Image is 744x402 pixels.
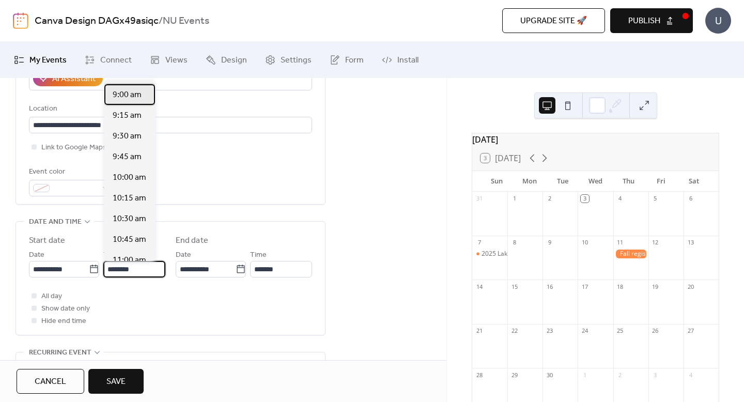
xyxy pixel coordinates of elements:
a: Design [198,46,255,74]
span: Time [250,249,267,261]
span: Show date only [41,303,90,315]
div: 5 [652,195,659,203]
div: 28 [475,371,483,379]
div: 3 [652,371,659,379]
a: My Events [6,46,74,74]
div: Start date [29,235,65,247]
span: Design [221,54,247,67]
button: Cancel [17,369,84,394]
div: Sun [481,171,514,192]
span: Save [106,376,126,388]
a: Form [322,46,371,74]
div: 10 [581,239,588,246]
span: Views [165,54,188,67]
span: Form [345,54,364,67]
span: 9:00 am [113,89,142,101]
span: Install [397,54,419,67]
div: 23 [546,327,553,335]
div: 13 [687,239,694,246]
div: 17 [581,283,588,290]
span: Cancel [35,376,66,388]
span: 10:30 am [113,213,146,225]
span: 10:00 am [113,172,146,184]
div: 12 [652,239,659,246]
span: Publish [628,15,660,27]
span: Time [103,249,120,261]
a: Canva Design DAGx49asiqc [35,11,159,31]
div: Location [29,103,310,115]
span: Settings [281,54,312,67]
div: Thu [612,171,645,192]
div: U [705,8,731,34]
span: Link to Google Maps [41,142,106,154]
div: 19 [652,283,659,290]
div: 22 [510,327,518,335]
div: 21 [475,327,483,335]
div: End date [176,235,208,247]
div: 2025 Lakefront Faceoff [482,250,548,258]
a: Views [142,46,195,74]
div: 11 [616,239,624,246]
span: Date and time [29,216,82,228]
div: [DATE] [472,133,719,146]
div: 7 [475,239,483,246]
div: 31 [475,195,483,203]
div: 6 [687,195,694,203]
div: 3 [581,195,588,203]
div: 2 [616,371,624,379]
button: AI Assistant [33,71,103,86]
span: 9:15 am [113,110,142,122]
div: 1 [581,371,588,379]
div: 4 [687,371,694,379]
div: 1 [510,195,518,203]
div: Fri [645,171,678,192]
b: / [159,11,163,31]
span: 11:00 am [113,254,146,267]
div: Fall registration for new TGS students and most Evanston graduate programs [613,250,648,258]
div: 2025 Lakefront Faceoff [472,250,507,258]
div: Event color [29,166,112,178]
div: 24 [581,327,588,335]
div: 14 [475,283,483,290]
img: logo [13,12,28,29]
div: 26 [652,327,659,335]
div: 29 [510,371,518,379]
div: Sat [677,171,710,192]
div: 27 [687,327,694,335]
div: AI Assistant [52,73,96,85]
span: Date [29,249,44,261]
div: 15 [510,283,518,290]
div: 2 [546,195,553,203]
span: Upgrade site 🚀 [520,15,587,27]
b: NU Events [163,11,209,31]
div: 9 [546,239,553,246]
button: Publish [610,8,693,33]
div: Mon [514,171,547,192]
span: 9:45 am [113,151,142,163]
div: 4 [616,195,624,203]
div: 18 [616,283,624,290]
span: My Events [29,54,67,67]
span: All day [41,290,62,303]
span: Hide end time [41,315,86,328]
a: Install [374,46,426,74]
div: 30 [546,371,553,379]
div: 8 [510,239,518,246]
span: Date [176,249,191,261]
span: Connect [100,54,132,67]
div: 20 [687,283,694,290]
span: 9:30 am [113,130,142,143]
div: Tue [546,171,579,192]
div: 16 [546,283,553,290]
div: Wed [579,171,612,192]
span: 10:15 am [113,192,146,205]
button: Save [88,369,144,394]
button: Upgrade site 🚀 [502,8,605,33]
a: Connect [77,46,139,74]
span: Recurring event [29,347,91,359]
div: 25 [616,327,624,335]
a: Settings [257,46,319,74]
span: 10:45 am [113,234,146,246]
